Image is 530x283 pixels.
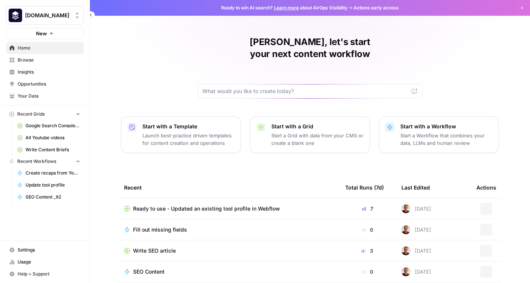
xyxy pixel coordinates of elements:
img: 05r7orzsl0v58yrl68db1q04vvfj [401,246,410,255]
a: Insights [6,66,84,78]
a: Write SEO article [124,247,333,254]
div: 0 [345,226,389,233]
p: Start with a Grid [271,123,364,130]
span: Browse [18,57,80,63]
button: New [6,28,84,39]
a: Ready to use - Updated an existing tool profile in Webflow [124,205,333,212]
a: Usage [6,256,84,268]
span: SEO Content [133,268,165,275]
a: Learn more [274,5,299,11]
div: [DATE] [401,225,431,234]
span: Update tool profile [25,182,80,188]
span: Your Data [18,93,80,99]
div: [DATE] [401,246,431,255]
div: Last Edited [401,177,430,198]
a: Fill out missing fields [124,226,333,233]
span: Recent Grids [17,111,45,117]
button: Help + Support [6,268,84,280]
a: Home [6,42,84,54]
img: 05r7orzsl0v58yrl68db1q04vvfj [401,225,410,234]
a: SEO Content _It2 [14,191,84,203]
a: All Youtube videos [14,132,84,144]
span: Ready to win AI search? about AirOps Visibility [221,5,347,11]
a: Write Content Briefs [14,144,84,156]
a: Your Data [6,90,84,102]
a: Create recaps from Youtube videos WIP [PERSON_NAME] [14,167,84,179]
span: Create recaps from Youtube videos WIP [PERSON_NAME] [25,170,80,176]
p: Start a Workflow that combines your data, LLMs and human review [400,132,493,147]
span: Fill out missing fields [133,226,187,233]
input: What would you like to create today? [202,87,409,95]
div: [DATE] [401,204,431,213]
p: Launch best-practice driven templates for content creation and operations [142,132,235,147]
span: [DOMAIN_NAME] [25,12,70,19]
div: Recent [124,177,333,198]
span: Google Search Console - [DOMAIN_NAME] [25,122,80,129]
span: Settings [18,247,80,253]
span: Actions early access [353,5,399,11]
button: Start with a GridStart a Grid with data from your CMS or create a blank one [250,116,370,153]
img: 05r7orzsl0v58yrl68db1q04vvfj [401,204,410,213]
a: SEO Content [124,268,333,275]
span: Write Content Briefs [25,146,80,153]
p: Start with a Template [142,123,235,130]
div: 0 [345,268,389,275]
span: Usage [18,259,80,265]
p: Start a Grid with data from your CMS or create a blank one [271,132,364,147]
a: Google Search Console - [DOMAIN_NAME] [14,120,84,132]
div: Total Runs (7d) [345,177,384,198]
h1: [PERSON_NAME], let's start your next content workflow [198,36,422,60]
div: Actions [476,177,496,198]
img: 05r7orzsl0v58yrl68db1q04vvfj [401,267,410,276]
p: Start with a Workflow [400,123,493,130]
a: Update tool profile [14,179,84,191]
span: Insights [18,69,80,75]
span: Write SEO article [133,247,176,254]
button: Workspace: Platformengineering.org [6,6,84,25]
a: Opportunities [6,78,84,90]
div: 7 [345,205,389,212]
span: SEO Content _It2 [25,194,80,200]
span: Ready to use - Updated an existing tool profile in Webflow [133,205,280,212]
span: New [36,30,47,37]
img: Platformengineering.org Logo [9,9,22,22]
button: Start with a WorkflowStart a Workflow that combines your data, LLMs and human review [379,116,499,153]
a: Browse [6,54,84,66]
button: Recent Grids [6,108,84,120]
button: Recent Workflows [6,156,84,167]
span: Recent Workflows [17,158,56,165]
span: Help + Support [18,271,80,277]
div: 3 [345,247,389,254]
span: Opportunities [18,81,80,87]
a: Settings [6,244,84,256]
span: Home [18,45,80,51]
span: All Youtube videos [25,134,80,141]
div: [DATE] [401,267,431,276]
button: Start with a TemplateLaunch best-practice driven templates for content creation and operations [121,116,241,153]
